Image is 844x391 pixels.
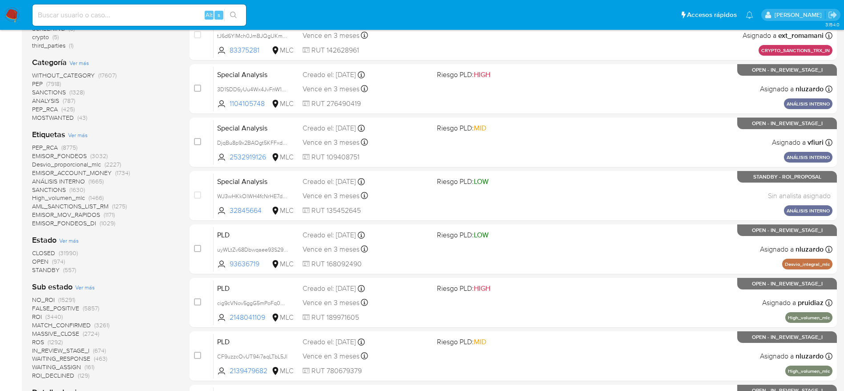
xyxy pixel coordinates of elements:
[32,9,246,21] input: Buscar usuario o caso...
[206,11,213,19] span: Alt
[775,11,825,19] p: agustina.godoy@mercadolibre.com
[825,21,840,28] span: 3.154.0
[218,11,220,19] span: s
[828,10,837,20] a: Salir
[746,11,753,19] a: Notificaciones
[224,9,242,21] button: search-icon
[687,10,737,20] span: Accesos rápidos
